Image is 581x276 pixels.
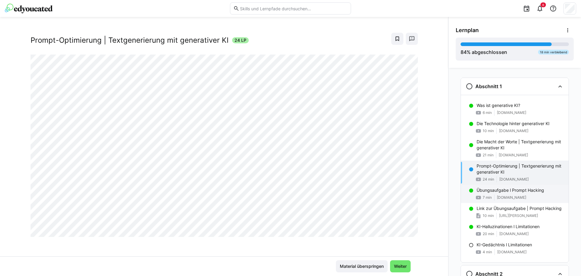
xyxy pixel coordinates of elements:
[477,242,532,248] p: KI-Gedächtnis l Limitationen
[393,263,408,269] span: Weiter
[239,6,348,11] input: Skills und Lernpfade durchsuchen…
[456,27,479,34] span: Lernplan
[483,128,494,133] span: 10 min
[477,224,540,230] p: KI-Halluzinationen l Limitationen
[31,36,228,45] h2: Prompt-Optimierung | Textgenerierung mit generativer KI
[477,205,562,211] p: Link zur Übungsaufgabe | Prompt Hacking
[390,260,411,272] button: Weiter
[477,187,544,193] p: Übungsaufgabe l Prompt Hacking
[497,195,526,200] span: [DOMAIN_NAME]
[483,153,494,158] span: 21 min
[483,231,494,236] span: 20 min
[461,48,507,56] div: % abgeschlossen
[477,102,520,108] p: Was ist generative KI?
[499,128,528,133] span: [DOMAIN_NAME]
[499,231,529,236] span: [DOMAIN_NAME]
[497,110,526,115] span: [DOMAIN_NAME]
[475,83,502,89] h3: Abschnitt 1
[483,213,494,218] span: 10 min
[499,153,528,158] span: [DOMAIN_NAME]
[538,50,569,55] div: 18 min verbleibend
[483,195,492,200] span: 7 min
[235,37,246,43] span: 24 LP
[477,121,550,127] p: Die Technologie hinter generativer KI
[499,213,538,218] span: [URL][PERSON_NAME]
[339,263,385,269] span: Material überspringen
[336,260,388,272] button: Material überspringen
[483,110,492,115] span: 6 min
[497,250,527,254] span: [DOMAIN_NAME]
[483,177,494,182] span: 24 min
[461,49,467,55] span: 84
[542,3,544,7] span: 6
[499,177,529,182] span: [DOMAIN_NAME]
[477,139,564,151] p: Die Macht der Worte | Textgenerierung mit generativer KI
[483,250,492,254] span: 4 min
[477,163,564,175] p: Prompt-Optimierung | Textgenerierung mit generativer KI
